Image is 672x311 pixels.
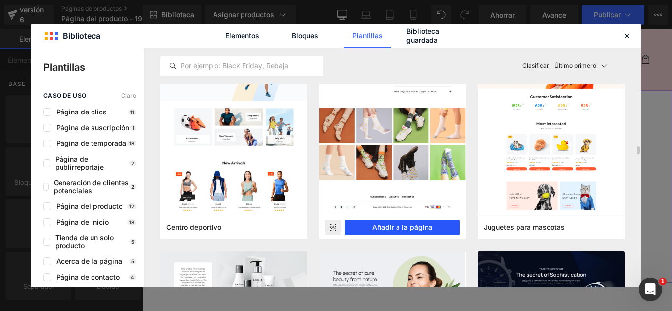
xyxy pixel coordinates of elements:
[131,258,134,264] font: 5
[484,223,565,231] font: Juguetes para mascotas
[411,102,478,116] font: ABECEDARIO
[131,160,134,166] font: 2
[56,123,129,132] font: Página de suscripción
[292,31,318,40] font: Bloques
[56,273,120,281] font: Página de contacto
[372,223,432,231] font: Añadir a la página
[131,239,134,245] font: 5
[554,62,596,69] font: Último primero
[225,31,259,40] font: Elementos
[102,28,138,38] font: Contacto
[246,4,345,63] img: Exclusiva Perú
[131,184,134,190] font: 2
[55,155,104,171] font: Página de publirreportaje
[305,147,329,158] font: Título
[406,27,439,44] font: Biblioteca guardada
[131,274,134,280] font: 4
[121,92,136,99] font: Claro
[661,278,665,284] font: 1
[56,202,122,210] font: Página del producto
[25,28,44,38] font: Inicio
[345,220,460,235] button: Añadir a la página
[50,23,96,43] a: Catálogo
[132,125,134,131] font: 1
[56,257,122,265] font: Acerca de la página
[405,120,443,131] font: S/. 165.00
[389,225,499,249] button: Añadir a la cesta
[56,139,126,147] font: Página de temporada
[425,188,463,199] font: Cantidad
[130,109,134,115] font: 11
[261,72,293,80] font: Producto
[19,23,50,43] a: Inicio
[129,219,134,225] font: 18
[404,231,484,243] font: Añadir a la cesta
[325,220,341,235] div: Avance
[315,165,410,176] font: Título predeterminado
[352,31,383,40] font: Plantillas
[129,141,134,146] font: 18
[639,278,662,301] iframe: Chat en vivo de Intercom
[55,233,114,250] font: Tienda de un solo producto
[43,61,85,73] font: Plantillas
[411,103,478,115] a: ABECEDARIO
[129,203,134,209] font: 12
[56,108,107,116] font: Página de clics
[68,98,235,265] img: ABECEDARIO
[329,69,342,84] a: Expandir / Contraer
[512,23,533,44] summary: Búsqueda
[43,92,86,99] font: caso de uso
[161,60,323,72] input: Por ejemplo: Black Friday, Rebajas,...
[56,28,91,38] font: Catálogo
[54,178,129,195] font: Generación de clientes potenciales
[96,23,144,43] a: Contacto
[56,218,109,226] font: Página de inicio
[166,223,221,231] font: Centro deportivo
[522,62,550,69] font: Clasificar:
[448,120,483,131] font: S/. 99.00
[519,56,625,76] button: Clasificar:Último primero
